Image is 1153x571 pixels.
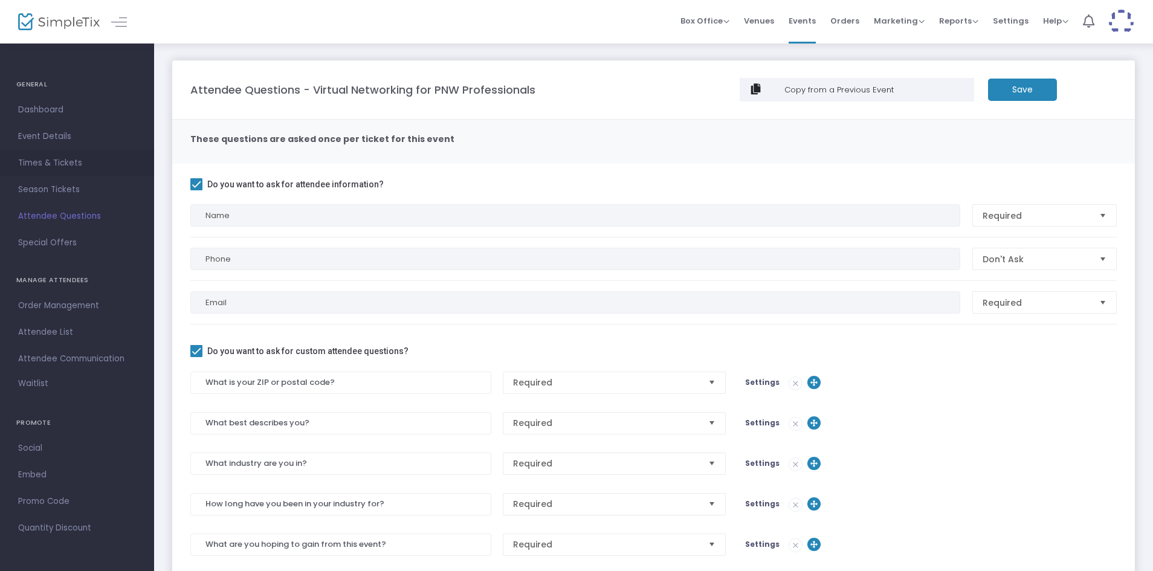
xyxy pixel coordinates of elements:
[16,411,138,435] h4: PROMOTE
[18,440,136,456] span: Social
[983,297,1090,309] span: Required
[207,344,409,358] span: Do you want to ask for custom attendee questions?
[983,253,1090,265] span: Don't Ask
[703,453,720,474] button: Select
[18,467,136,483] span: Embed
[16,73,138,97] h4: GENERAL
[190,493,491,515] input: What would you like to ask?
[1094,248,1111,269] button: Select
[680,15,729,27] span: Box Office
[190,412,491,434] input: What would you like to ask?
[939,15,978,27] span: Reports
[18,494,136,509] span: Promo Code
[1043,15,1068,27] span: Help
[18,155,136,171] span: Times & Tickets
[745,377,780,387] span: Settings
[745,458,780,468] span: Settings
[18,235,136,251] span: Special Offers
[18,520,136,536] span: Quantity Discount
[789,458,802,471] img: cross.png
[190,82,535,98] m-panel-title: Attendee Questions - Virtual Networking for PNW Professionals
[807,376,821,389] img: expandArrows.svg
[1094,292,1111,313] button: Select
[703,413,720,434] button: Select
[190,372,491,394] input: What would you like to ask?
[745,498,780,509] span: Settings
[703,534,720,555] button: Select
[744,5,774,36] span: Venues
[993,5,1029,36] span: Settings
[807,416,821,430] img: expandArrows.svg
[513,538,699,550] span: Required
[513,457,699,469] span: Required
[18,182,136,198] span: Season Tickets
[190,133,454,146] m-panel-subtitle: These questions are asked once per ticket for this event
[789,498,802,511] img: cross.png
[18,324,136,340] span: Attendee List
[745,539,780,549] span: Settings
[513,376,699,389] span: Required
[18,102,136,118] span: Dashboard
[789,418,802,430] img: cross.png
[190,453,491,475] input: What would you like to ask?
[988,79,1057,101] m-button: Save
[830,5,859,36] span: Orders
[18,298,136,314] span: Order Management
[789,539,802,552] img: cross.png
[16,268,138,292] h4: MANAGE ATTENDEES
[703,494,720,515] button: Select
[207,177,384,192] span: Do you want to ask for attendee information?
[18,351,136,367] span: Attendee Communication
[789,5,816,36] span: Events
[783,84,969,96] div: Copy from a Previous Event
[745,418,780,428] span: Settings
[18,378,48,390] span: Waitlist
[513,498,699,510] span: Required
[18,129,136,144] span: Event Details
[789,377,802,390] img: cross.png
[190,534,491,556] input: What would you like to ask?
[18,208,136,224] span: Attendee Questions
[983,210,1090,222] span: Required
[807,497,821,511] img: expandArrows.svg
[807,457,821,470] img: expandArrows.svg
[1094,205,1111,226] button: Select
[807,538,821,551] img: expandArrows.svg
[703,372,720,393] button: Select
[874,15,925,27] span: Marketing
[513,417,699,429] span: Required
